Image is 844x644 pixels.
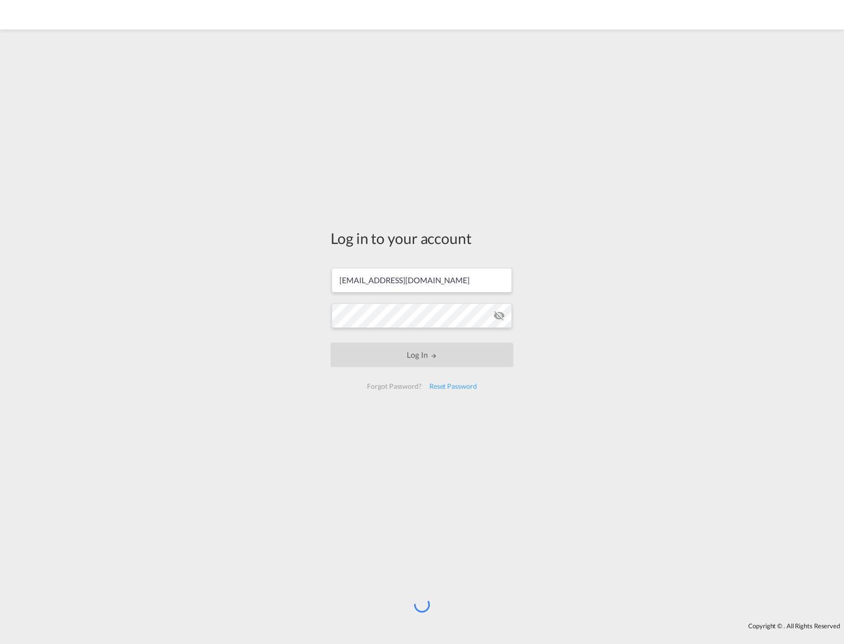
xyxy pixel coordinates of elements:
input: Enter email/phone number [332,268,512,293]
md-icon: icon-eye-off [493,310,505,322]
div: Log in to your account [331,228,513,248]
button: LOGIN [331,343,513,367]
div: Reset Password [425,377,481,395]
div: Forgot Password? [363,377,425,395]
